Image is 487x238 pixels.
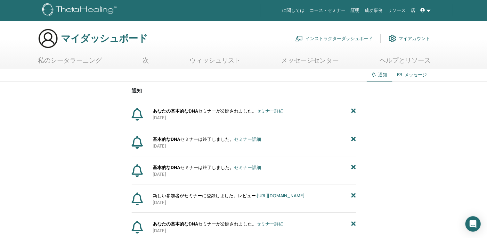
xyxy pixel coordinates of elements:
font: セミナーが公開されました。 [153,108,283,114]
div: インターコムメッセンジャーを開く [465,216,481,232]
p: 通知 [132,87,356,95]
font: セミナーは終了しました。 [153,165,261,170]
a: コース・セミナー [307,4,348,16]
a: メッセージセンター [281,56,339,69]
a: に関しては [280,4,307,16]
a: セミナー詳細 [234,136,261,142]
a: 次 [142,56,149,69]
a: 私のシータラーニング [38,56,102,69]
h3: マイダッシュボード [61,33,148,44]
a: リソース [385,4,408,16]
a: セミナー詳細 [256,108,283,114]
a: インストラクターダッシュボード [295,31,373,46]
a: セミナー詳細 [234,165,261,170]
strong: 基本的なDNA [153,165,180,170]
img: logo.png [42,3,119,18]
strong: 基本的なDNA [153,136,180,142]
strong: あなたの基本的なDNA [153,221,198,227]
a: 証明 [348,4,362,16]
p: [DATE] [153,115,356,121]
a: セミナー詳細 [256,221,283,227]
a: [URL][DOMAIN_NAME] [257,193,304,199]
span: 通知 [378,72,387,78]
a: ヘルプとリソース [379,56,431,69]
strong: あなたの基本的なDNA [153,108,198,114]
a: 成功事例 [362,4,385,16]
a: ウィッシュリスト [190,56,241,69]
a: 店 [408,4,418,16]
p: [DATE] [153,143,356,149]
p: [DATE] [153,227,356,234]
a: メッセージ [404,72,427,78]
font: マイアカウント [399,36,430,41]
font: セミナーは終了しました。 [153,136,261,142]
font: セミナーが公開されました。 [153,221,283,227]
img: cog.svg [388,33,396,44]
img: chalkboard-teacher.svg [295,36,303,41]
font: インストラクターダッシュボード [305,36,373,41]
img: generic-user-icon.jpg [38,28,58,49]
span: 新しい参加者がセミナーに登録しました。レビュー: [153,192,304,199]
p: [DATE] [153,199,356,206]
a: マイアカウント [388,31,430,46]
p: [DATE] [153,171,356,178]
